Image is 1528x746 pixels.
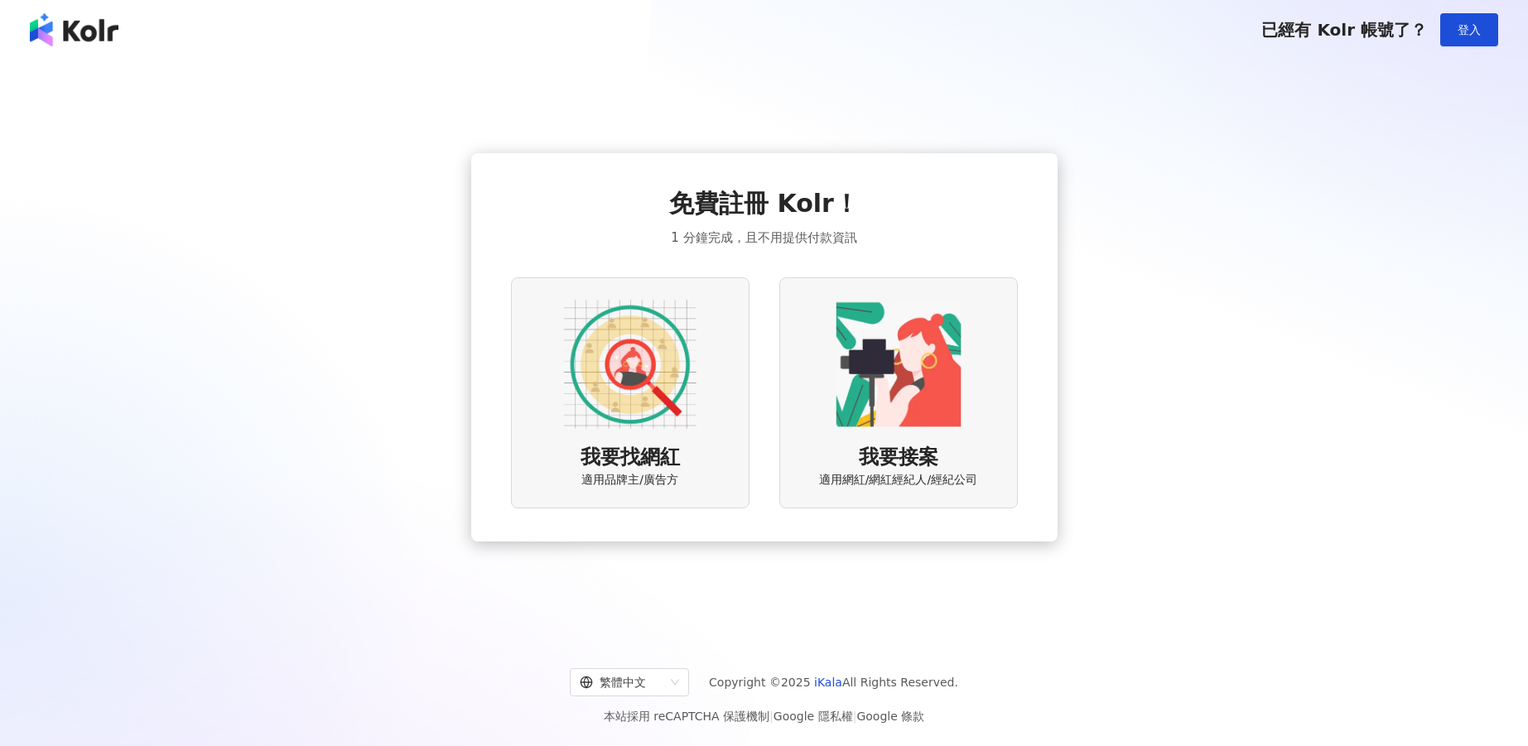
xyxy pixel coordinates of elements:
a: iKala [814,676,842,689]
span: 我要找網紅 [581,444,680,472]
span: 適用網紅/網紅經紀人/經紀公司 [819,472,977,489]
a: Google 隱私權 [774,710,853,723]
span: Copyright © 2025 All Rights Reserved. [709,672,958,692]
span: 本站採用 reCAPTCHA 保護機制 [604,706,924,726]
span: | [769,710,774,723]
span: | [853,710,857,723]
span: 已經有 Kolr 帳號了？ [1261,20,1427,40]
img: AD identity option [564,298,697,431]
div: 繁體中文 [580,669,664,695]
span: 我要接案 [859,444,938,472]
span: 免費註冊 Kolr！ [669,186,859,221]
a: Google 條款 [856,710,924,723]
button: 登入 [1440,13,1498,46]
span: 1 分鐘完成，且不用提供付款資訊 [671,228,856,248]
img: KOL identity option [832,298,965,431]
span: 登入 [1458,23,1481,36]
span: 適用品牌主/廣告方 [581,472,678,489]
img: logo [30,13,118,46]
